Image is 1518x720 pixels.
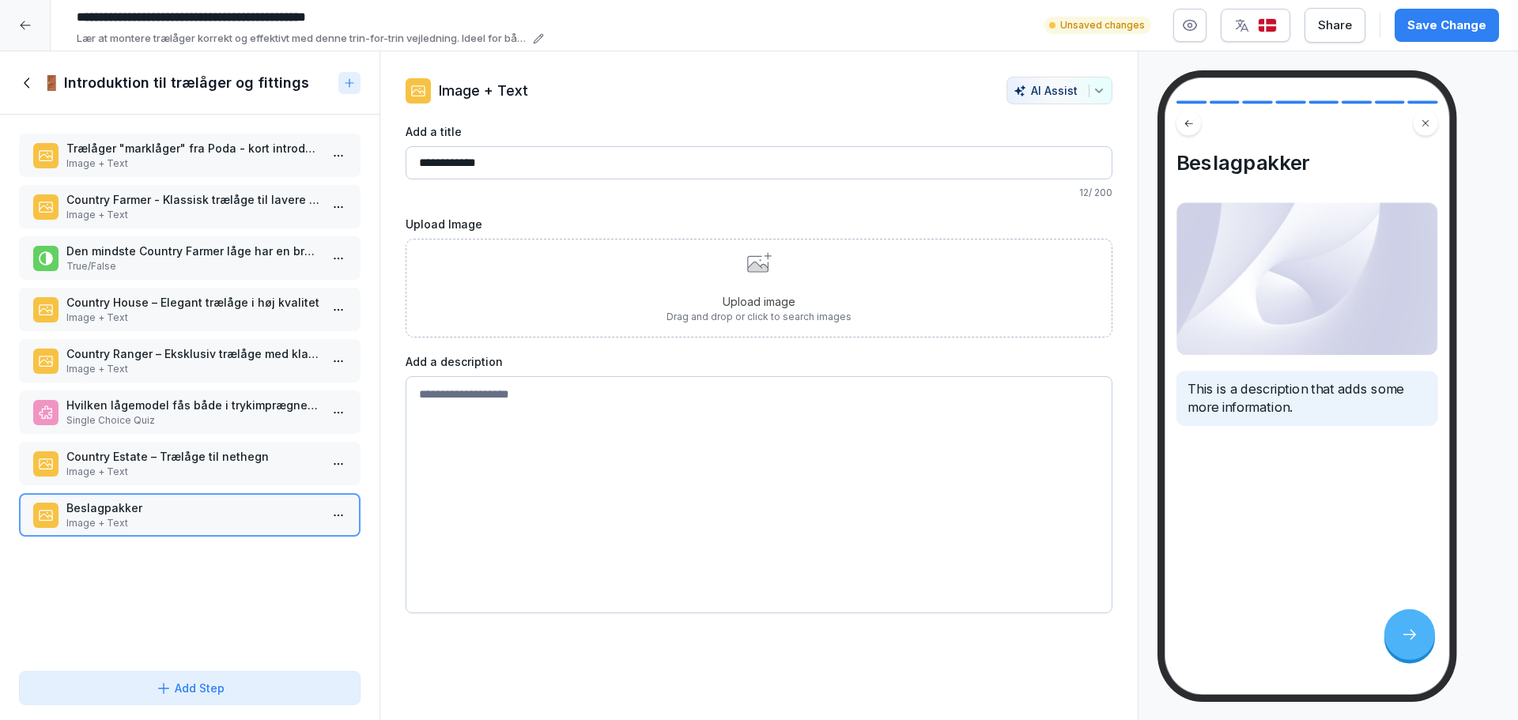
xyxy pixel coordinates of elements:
p: Image + Text [66,516,319,530]
p: Image + Text [66,208,319,222]
p: Country Farmer - Klassisk trælåge til lavere hegn [66,191,319,208]
img: dk.svg [1258,18,1277,33]
p: Country House – Elegant trælåge i høj kvalitet [66,294,319,311]
p: Image + Text [66,465,319,479]
p: This is a description that adds some more information. [1188,379,1425,417]
p: Image + Text [66,156,319,171]
p: Country Ranger – Eksklusiv trælåge med klassisk karakter [66,345,319,362]
p: 12 / 200 [406,186,1112,200]
div: Country Farmer - Klassisk trælåge til lavere hegnImage + Text [19,185,361,228]
p: Trælåger "marklåger" fra Poda - kort introduktion [66,140,319,156]
div: AI Assist [1014,84,1105,97]
h1: 🚪 Introduktion til trælåger og fittings [43,74,309,92]
p: True/False [66,259,319,273]
p: Unsaved changes [1060,18,1145,32]
div: Save Change [1407,17,1486,34]
p: Single Choice Quiz [66,413,319,428]
button: Share [1305,8,1365,43]
label: Upload Image [406,216,1112,232]
div: Country House – Elegant trælåge i høj kvalitetImage + Text [19,288,361,331]
p: Den mindste Country Farmer låge har en bredde på 100cm. [66,243,319,259]
p: Country Estate – Trælåge til nethegn [66,448,319,465]
p: Lær at montere trælåger korrekt og effektivt med denne trin-for-trin vejledning. Ideel for både n... [77,31,528,47]
div: BeslagpakkerImage + Text [19,493,361,537]
div: Add Step [156,680,225,696]
p: Drag and drop or click to search images [666,310,852,324]
img: Image and Text preview image [1176,202,1438,356]
p: Upload image [666,293,852,310]
button: Add Step [19,671,361,705]
div: Trælåger "marklåger" fra Poda - kort introduktionImage + Text [19,134,361,177]
p: Image + Text [66,311,319,325]
button: AI Assist [1006,77,1112,104]
p: Hvilken lågemodel fås både i trykimprægneret træ, subtropisk hårdtræ samt egetræ [66,397,319,413]
label: Add a title [406,123,1112,140]
h4: Beslagpakker [1176,150,1438,175]
div: Country Estate – Trælåge til nethegnImage + Text [19,442,361,485]
button: Save Change [1395,9,1499,42]
div: Share [1318,17,1352,34]
p: Image + Text [66,362,319,376]
div: Hvilken lågemodel fås både i trykimprægneret træ, subtropisk hårdtræ samt egetræSingle Choice Quiz [19,390,361,434]
div: Country Ranger – Eksklusiv trælåge med klassisk karakterImage + Text [19,339,361,383]
label: Add a description [406,353,1112,370]
p: Beslagpakker [66,499,319,516]
p: Image + Text [439,80,528,101]
div: Den mindste Country Farmer låge har en bredde på 100cm.True/False [19,236,361,280]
